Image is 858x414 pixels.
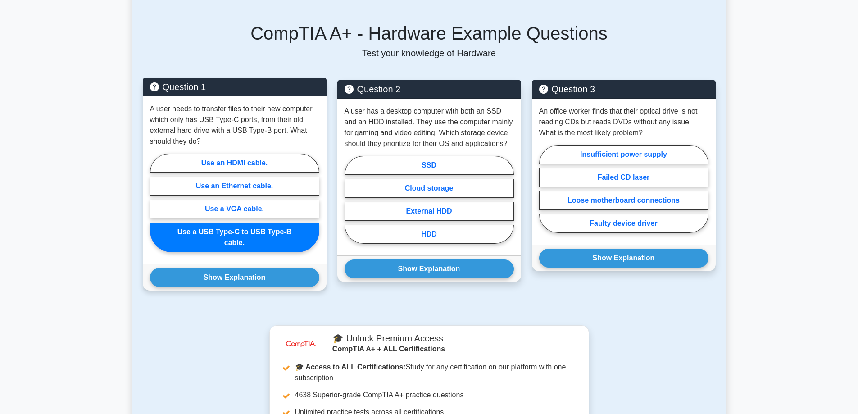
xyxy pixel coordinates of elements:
[150,177,319,196] label: Use an Ethernet cable.
[345,202,514,221] label: External HDD
[150,82,319,92] h5: Question 1
[345,225,514,244] label: HDD
[539,145,708,164] label: Insufficient power supply
[150,200,319,218] label: Use a VGA cable.
[539,168,708,187] label: Failed CD laser
[539,214,708,233] label: Faulty device driver
[345,156,514,175] label: SSD
[539,249,708,268] button: Show Explanation
[345,179,514,198] label: Cloud storage
[345,106,514,149] p: A user has a desktop computer with both an SSD and an HDD installed. They use the computer mainly...
[143,48,716,59] p: Test your knowledge of Hardware
[150,268,319,287] button: Show Explanation
[345,84,514,95] h5: Question 2
[539,191,708,210] label: Loose motherboard connections
[150,104,319,147] p: A user needs to transfer files to their new computer, which only has USB Type-C ports, from their...
[150,154,319,173] label: Use an HDMI cable.
[539,106,708,138] p: An office worker finds that their optical drive is not reading CDs but reads DVDs without any iss...
[143,23,716,44] h5: CompTIA A+ - Hardware Example Questions
[345,259,514,278] button: Show Explanation
[539,84,708,95] h5: Question 3
[150,223,319,252] label: Use a USB Type-C to USB Type-B cable.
